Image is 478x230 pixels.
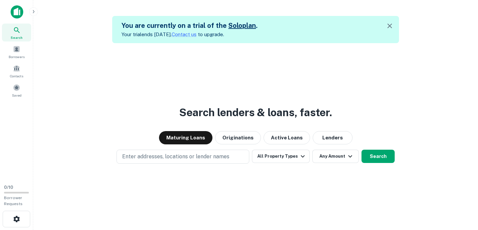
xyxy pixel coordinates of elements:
p: Enter addresses, locations or lender names [122,153,229,161]
h5: You are currently on a trial of the . [121,21,258,31]
img: capitalize-icon.png [11,5,23,19]
a: Saved [2,81,31,99]
button: Any Amount [312,150,359,163]
span: Search [11,35,23,40]
button: Maturing Loans [159,131,212,144]
button: Search [361,150,395,163]
button: Lenders [313,131,353,144]
p: Your trial ends [DATE]. to upgrade. [121,31,258,38]
a: Contact us [172,32,197,37]
button: Enter addresses, locations or lender names [117,150,249,164]
button: Originations [215,131,261,144]
span: Borrowers [9,54,25,59]
span: 0 / 10 [4,185,13,190]
span: Contacts [10,73,23,79]
a: Search [2,24,31,41]
button: Active Loans [264,131,310,144]
a: Borrowers [2,43,31,61]
span: Saved [12,93,22,98]
span: Borrower Requests [4,195,23,206]
a: Soloplan [228,22,256,30]
a: Contacts [2,62,31,80]
button: All Property Types [252,150,310,163]
h3: Search lenders & loans, faster. [179,105,332,120]
iframe: Chat Widget [445,177,478,209]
